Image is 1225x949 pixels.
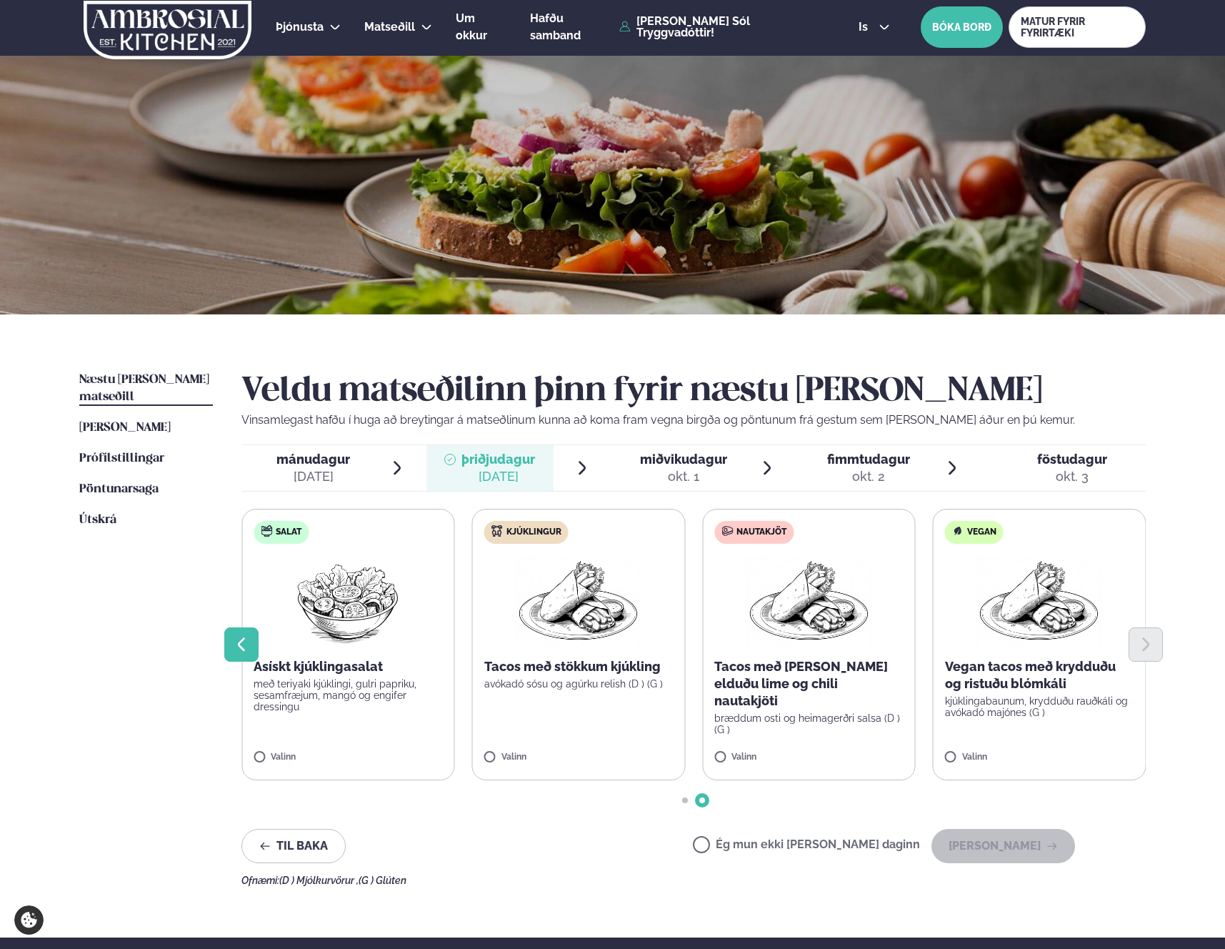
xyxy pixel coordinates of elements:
button: Til baka [241,829,346,863]
p: Asískt kjúklingasalat [254,658,443,675]
a: MATUR FYRIR FYRIRTÆKI [1009,6,1146,48]
p: kjúklingabaunum, krydduðu rauðkáli og avókadó majónes (G ) [945,695,1134,718]
div: [DATE] [276,468,350,485]
span: Kjúklingur [506,527,561,538]
span: Nautakjöt [736,527,786,538]
p: Vinsamlegast hafðu í huga að breytingar á matseðlinum kunna að koma fram vegna birgða og pöntunum... [241,412,1146,429]
button: [PERSON_NAME] [931,829,1075,863]
a: Prófílstillingar [79,450,164,467]
a: Cookie settings [14,905,44,935]
a: [PERSON_NAME] Sól Tryggvadóttir! [619,16,826,39]
span: mánudagur [276,452,350,467]
a: Útskrá [79,512,116,529]
h2: Veldu matseðilinn þinn fyrir næstu [PERSON_NAME] [241,372,1146,412]
p: með teriyaki kjúklingi, gulri papriku, sesamfræjum, mangó og engifer dressingu [254,678,443,712]
img: Wraps.png [746,555,871,647]
img: Salad.png [285,555,411,647]
p: avókadó sósu og agúrku relish (D ) (G ) [484,678,674,690]
span: Pöntunarsaga [79,483,159,495]
img: chicken.svg [491,525,503,537]
button: BÓKA BORÐ [921,6,1003,48]
img: salad.svg [261,525,272,537]
a: Um okkur [456,10,506,44]
p: bræddum osti og heimagerðri salsa (D ) (G ) [714,712,904,735]
button: is [847,21,901,33]
a: Hafðu samband [530,10,612,44]
span: (D ) Mjólkurvörur , [279,875,359,886]
div: okt. 1 [640,468,727,485]
a: Pöntunarsaga [79,481,159,498]
div: okt. 2 [827,468,910,485]
span: Salat [276,527,301,538]
p: Vegan tacos með krydduðu og ristuðu blómkáli [945,658,1134,692]
a: Matseðill [364,19,415,36]
img: Vegan.svg [952,525,964,537]
span: miðvikudagur [640,452,727,467]
span: föstudagur [1037,452,1107,467]
span: Prófílstillingar [79,452,164,464]
span: Þjónusta [276,20,324,34]
p: Tacos með stökkum kjúkling [484,658,674,675]
span: (G ) Glúten [359,875,406,886]
span: Matseðill [364,20,415,34]
div: okt. 3 [1037,468,1107,485]
button: Previous slide [224,627,259,662]
span: Um okkur [456,11,487,42]
div: [DATE] [461,468,535,485]
span: Næstu [PERSON_NAME] matseðill [79,374,209,403]
p: Tacos með [PERSON_NAME] elduðu lime og chili nautakjöti [714,658,904,710]
span: [PERSON_NAME] [79,422,171,434]
img: Wraps.png [516,555,641,647]
span: Go to slide 2 [699,798,705,803]
span: Vegan [967,527,996,538]
span: is [859,21,872,33]
span: fimmtudagur [827,452,910,467]
img: beef.svg [721,525,733,537]
a: Næstu [PERSON_NAME] matseðill [79,372,213,406]
span: Go to slide 1 [682,798,688,803]
button: Next slide [1129,627,1163,662]
span: þriðjudagur [461,452,535,467]
img: logo [82,1,253,59]
div: Ofnæmi: [241,875,1146,886]
span: Útskrá [79,514,116,526]
span: Hafðu samband [530,11,581,42]
img: Wraps.png [976,555,1102,647]
a: Þjónusta [276,19,324,36]
a: [PERSON_NAME] [79,419,171,437]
